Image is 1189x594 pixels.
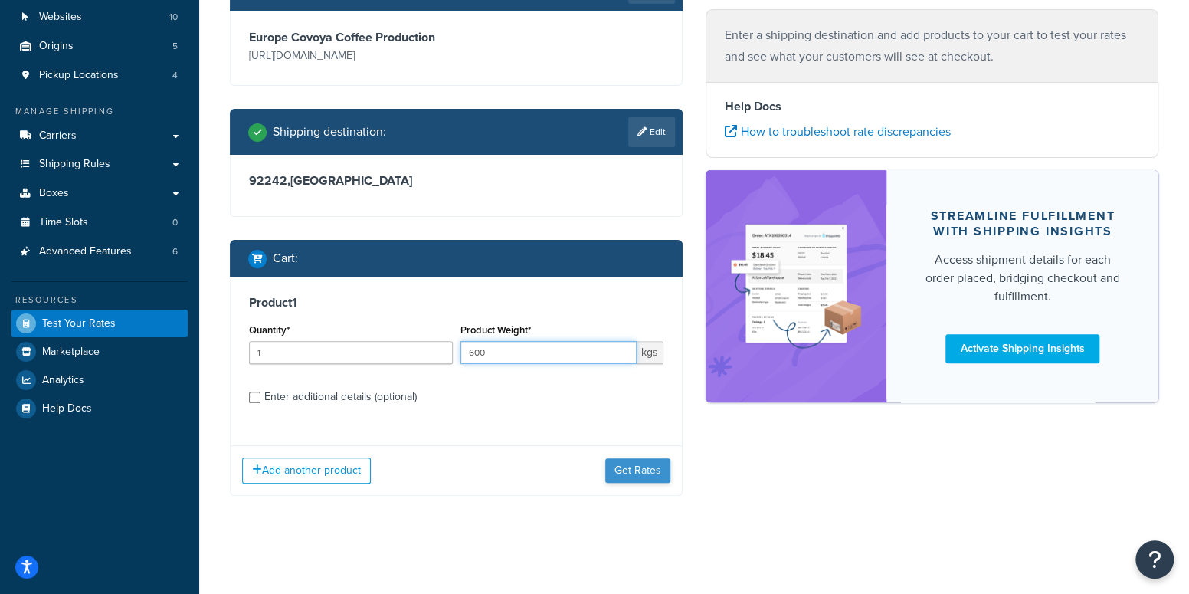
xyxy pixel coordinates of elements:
[249,341,453,364] input: 0.0
[11,238,188,266] li: Advanced Features
[264,386,417,408] div: Enter additional details (optional)
[249,295,663,310] h3: Product 1
[39,187,69,200] span: Boxes
[169,11,178,24] span: 10
[11,310,188,337] a: Test Your Rates
[172,245,178,258] span: 6
[11,32,188,61] a: Origins5
[11,338,188,366] a: Marketplace
[628,117,675,147] a: Edit
[11,105,188,118] div: Manage Shipping
[39,130,77,143] span: Carriers
[725,123,951,140] a: How to troubleshoot rate discrepancies
[39,40,74,53] span: Origins
[11,179,188,208] a: Boxes
[945,334,1099,363] a: Activate Shipping Insights
[725,25,1139,67] p: Enter a shipping destination and add products to your cart to test your rates and see what your c...
[11,238,188,266] a: Advanced Features6
[11,208,188,237] a: Time Slots0
[11,61,188,90] li: Pickup Locations
[923,251,1122,306] div: Access shipment details for each order placed, bridging checkout and fulfillment.
[725,97,1139,116] h4: Help Docs
[249,45,453,67] p: [URL][DOMAIN_NAME]
[729,193,863,379] img: feature-image-si-e24932ea9b9fcd0ff835db86be1ff8d589347e8876e1638d903ea230a36726be.png
[11,32,188,61] li: Origins
[39,69,119,82] span: Pickup Locations
[249,173,663,189] h3: 92242 , [GEOGRAPHIC_DATA]
[172,216,178,229] span: 0
[249,392,260,403] input: Enter additional details (optional)
[460,341,637,364] input: 0.00
[273,251,298,265] h2: Cart :
[1135,540,1174,579] button: Open Resource Center
[172,40,178,53] span: 5
[273,125,386,139] h2: Shipping destination :
[637,341,663,364] span: kgs
[42,374,84,387] span: Analytics
[11,366,188,394] a: Analytics
[923,208,1122,239] div: Streamline Fulfillment with Shipping Insights
[11,3,188,31] a: Websites10
[11,61,188,90] a: Pickup Locations4
[39,158,110,171] span: Shipping Rules
[11,122,188,150] a: Carriers
[605,458,670,483] button: Get Rates
[11,150,188,179] a: Shipping Rules
[42,402,92,415] span: Help Docs
[39,245,132,258] span: Advanced Features
[39,216,88,229] span: Time Slots
[39,11,82,24] span: Websites
[172,69,178,82] span: 4
[11,3,188,31] li: Websites
[11,208,188,237] li: Time Slots
[249,30,453,45] h3: Europe Covoya Coffee Production
[11,294,188,307] div: Resources
[42,317,116,330] span: Test Your Rates
[42,346,100,359] span: Marketplace
[242,458,371,484] button: Add another product
[11,395,188,422] a: Help Docs
[249,324,290,336] label: Quantity*
[460,324,531,336] label: Product Weight*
